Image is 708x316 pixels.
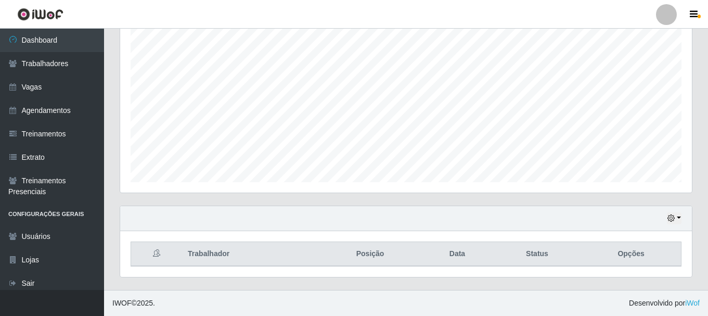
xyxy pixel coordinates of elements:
img: CoreUI Logo [17,8,63,21]
th: Status [493,242,581,267]
span: IWOF [112,299,132,307]
span: © 2025 . [112,298,155,309]
span: Desenvolvido por [629,298,700,309]
th: Data [421,242,493,267]
th: Posição [319,242,421,267]
th: Trabalhador [182,242,319,267]
th: Opções [581,242,681,267]
a: iWof [685,299,700,307]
